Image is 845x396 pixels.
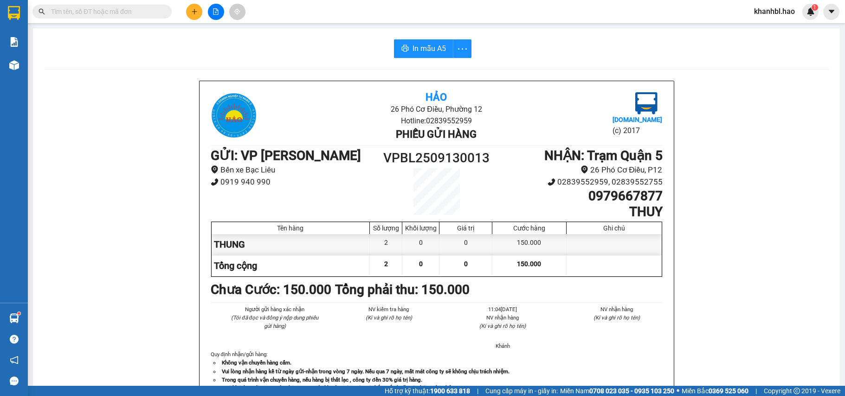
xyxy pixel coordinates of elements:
[544,148,663,163] b: NHẬN : Trạm Quận 5
[8,6,20,20] img: logo-vxr
[402,234,439,255] div: 0
[10,356,19,364] span: notification
[286,103,587,115] li: 26 Phó Cơ Điều, Phường 12
[211,350,663,392] div: Quy định nhận/gửi hàng :
[453,39,471,58] button: more
[793,388,800,394] span: copyright
[419,260,423,268] span: 0
[222,368,510,375] strong: Vui lòng nhận hàng kể từ ngày gửi-nhận trong vòng 7 ngày. Nếu qua 7 ngày, mất mát công ty sẽ khôn...
[453,43,471,55] span: more
[286,115,587,127] li: Hotline: 02839552959
[827,7,836,16] span: caret-down
[211,164,380,176] li: Bến xe Bạc Liêu
[366,314,412,321] i: (Kí và ghi rõ họ tên)
[593,314,640,321] i: (Kí và ghi rõ họ tên)
[493,204,662,220] h1: THUY
[548,178,555,186] span: phone
[222,385,488,391] strong: Quý khách vui lòng xem lại thông tin trước khi rời quầy. Nếu có thắc mắc hoặc cần hỗ trợ liên hệ ...
[384,260,388,268] span: 2
[581,166,588,173] span: environment
[39,8,45,15] span: search
[231,314,318,329] i: (Tôi đã đọc và đồng ý nộp dung phiếu gửi hàng)
[442,224,490,232] div: Giá trị
[335,282,470,297] b: Tổng phải thu: 150.000
[560,386,674,396] span: Miền Nam
[682,386,748,396] span: Miền Bắc
[813,4,816,11] span: 1
[709,387,748,395] strong: 0369 525 060
[372,224,400,232] div: Số lượng
[211,282,331,297] b: Chưa Cước : 150.000
[493,164,662,176] li: 26 Phó Cơ Điều, P12
[343,305,435,313] li: NV kiểm tra hàng
[186,4,202,20] button: plus
[10,377,19,385] span: message
[439,234,492,255] div: 0
[380,148,493,168] h1: VPBL2509130013
[191,8,198,15] span: plus
[747,6,802,17] span: khanhbl.hao
[823,4,839,20] button: caret-down
[485,386,558,396] span: Cung cấp máy in - giấy in:
[677,389,679,393] span: ⚪️
[413,43,446,54] span: In mẫu A5
[385,386,470,396] span: Hỗ trợ kỹ thuật:
[806,7,815,16] img: icon-new-feature
[229,305,321,313] li: Người gửi hàng xác nhận
[571,305,663,313] li: NV nhận hàng
[208,4,224,20] button: file-add
[457,342,549,350] li: Khánh
[222,377,422,383] strong: Trong quá trình vận chuyển hàng, nếu hàng bị thất lạc , công ty đền 30% giá trị hàng.
[211,176,380,188] li: 0919 940 990
[9,37,19,47] img: solution-icon
[211,92,257,139] img: logo.jpg
[9,60,19,70] img: warehouse-icon
[234,8,240,15] span: aim
[493,188,662,204] h1: 0979667877
[51,6,161,17] input: Tìm tên, số ĐT hoặc mã đơn
[464,260,468,268] span: 0
[457,305,549,313] li: 11:04[DATE]
[211,178,219,186] span: phone
[635,92,658,115] img: logo.jpg
[430,387,470,395] strong: 1900 633 818
[214,260,257,271] span: Tổng cộng
[370,234,402,255] div: 2
[211,148,361,163] b: GỬI : VP [PERSON_NAME]
[589,387,674,395] strong: 0708 023 035 - 0935 103 250
[426,91,447,103] b: Hảo
[495,224,563,232] div: Cước hàng
[493,176,662,188] li: 02839552959, 02839552755
[613,116,662,123] b: [DOMAIN_NAME]
[18,312,20,315] sup: 1
[394,39,453,58] button: printerIn mẫu A5
[517,260,541,268] span: 150.000
[10,335,19,344] span: question-circle
[755,386,757,396] span: |
[396,128,477,140] b: Phiếu gửi hàng
[213,8,219,15] span: file-add
[613,125,662,136] li: (c) 2017
[212,234,370,255] div: THUNG
[211,166,219,173] span: environment
[214,224,368,232] div: Tên hàng
[492,234,566,255] div: 150.000
[457,313,549,322] li: NV nhận hàng
[229,4,245,20] button: aim
[569,224,659,232] div: Ghi chú
[812,4,818,11] sup: 1
[9,313,19,323] img: warehouse-icon
[222,359,291,366] strong: Không vận chuyển hàng cấm.
[401,45,409,53] span: printer
[405,224,437,232] div: Khối lượng
[477,386,478,396] span: |
[479,323,526,329] i: (Kí và ghi rõ họ tên)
